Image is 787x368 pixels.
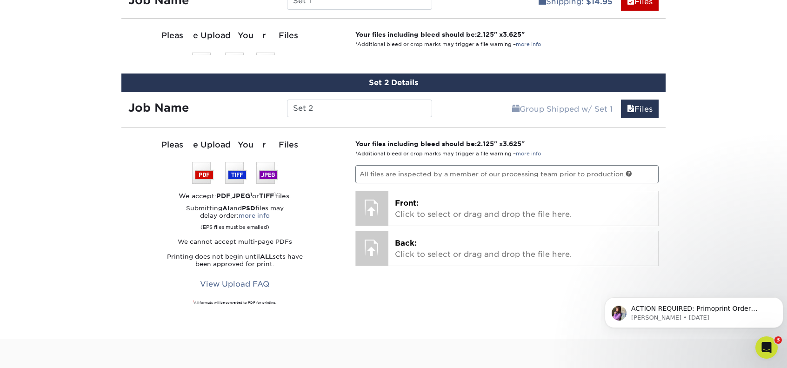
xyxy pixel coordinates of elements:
[512,105,520,114] span: shipping
[192,53,278,74] img: We accept: PSD, TIFF, or JPEG (JPG)
[355,31,525,38] strong: Your files including bleed should be: " x "
[259,192,274,200] strong: TIFF
[627,105,634,114] span: files
[395,239,417,248] span: Back:
[242,205,255,212] strong: PSD
[128,101,189,114] strong: Job Name
[355,151,541,157] small: *Additional bleed or crop marks may trigger a file warning –
[128,253,341,268] p: Printing does not begin until sets have been approved for print.
[121,74,666,92] div: Set 2 Details
[477,31,494,38] span: 2.125
[128,30,341,42] div: Please Upload Your Files
[193,300,194,303] sup: 1
[274,191,276,197] sup: 1
[260,253,273,260] strong: ALL
[355,165,659,183] p: All files are inspected by a member of our processing team prior to production.
[516,41,541,47] a: more info
[192,162,278,184] img: We accept: PSD, TIFF, or JPEG (JPG)
[287,100,432,117] input: Enter a job name
[355,41,541,47] small: *Additional bleed or crop marks may trigger a file warning –
[232,192,250,200] strong: JPEG
[250,191,252,197] sup: 1
[774,336,782,344] span: 3
[621,100,659,118] a: Files
[128,139,341,151] div: Please Upload Your Files
[601,278,787,343] iframe: Intercom notifications message
[755,336,778,359] iframe: Intercom live chat
[216,192,230,200] strong: PDF
[222,205,230,212] strong: AI
[2,340,79,365] iframe: Google Customer Reviews
[395,199,419,207] span: Front:
[477,140,494,147] span: 2.125
[395,238,652,260] p: Click to select or drag and drop the file here.
[503,31,521,38] span: 3.625
[128,301,341,305] div: All formats will be converted to PDF for printing.
[128,205,341,231] p: Submitting and files may delay order:
[194,275,275,293] a: View Upload FAQ
[503,140,521,147] span: 3.625
[516,151,541,157] a: more info
[200,220,269,231] small: (EPS files must be emailed)
[355,140,525,147] strong: Your files including bleed should be: " x "
[239,212,270,219] a: more info
[395,198,652,220] p: Click to select or drag and drop the file here.
[128,238,341,246] p: We cannot accept multi-page PDFs
[128,191,341,201] div: We accept: , or files.
[506,100,619,118] a: Group Shipped w/ Set 1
